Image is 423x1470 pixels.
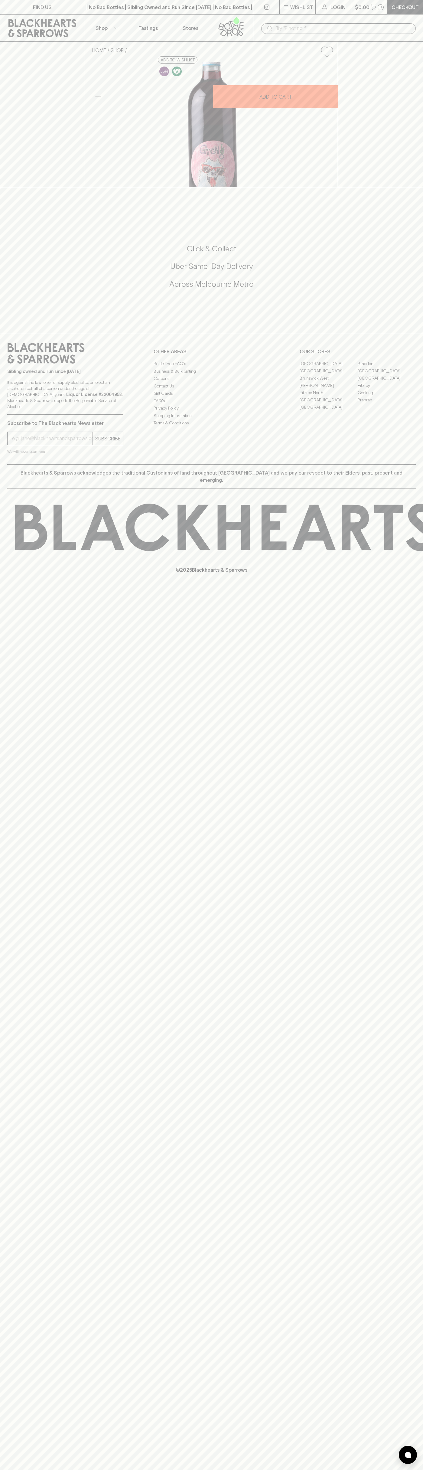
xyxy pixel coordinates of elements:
[66,392,122,397] strong: Liquor License #32064953
[358,396,416,403] a: Prahran
[154,405,270,412] a: Privacy Policy
[358,374,416,382] a: [GEOGRAPHIC_DATA]
[290,4,313,11] p: Wishlist
[183,24,198,32] p: Stores
[300,389,358,396] a: Fitzroy North
[300,382,358,389] a: [PERSON_NAME]
[7,244,416,254] h5: Click & Collect
[300,374,358,382] a: Brunswick West
[154,367,270,375] a: Business & Bulk Gifting
[172,67,182,76] img: Vegan
[154,420,270,427] a: Terms & Conditions
[276,24,411,33] input: Try "Pinot noir"
[154,397,270,404] a: FAQ's
[111,47,124,53] a: SHOP
[87,62,338,187] img: 40010.png
[158,65,171,78] a: Some may call it natural, others minimum intervention, either way, it’s hands off & maybe even a ...
[7,368,123,374] p: Sibling owned and run since [DATE]
[158,56,197,64] button: Add to wishlist
[213,85,338,108] button: ADD TO CART
[405,1452,411,1458] img: bubble-icon
[300,367,358,374] a: [GEOGRAPHIC_DATA]
[7,220,416,321] div: Call to action block
[7,420,123,427] p: Subscribe to The Blackhearts Newsletter
[358,360,416,367] a: Braddon
[379,5,382,9] p: 0
[7,449,123,455] p: We will never spam you
[12,469,411,484] p: Blackhearts & Sparrows acknowledges the traditional Custodians of land throughout [GEOGRAPHIC_DAT...
[330,4,346,11] p: Login
[154,348,270,355] p: OTHER AREAS
[154,412,270,419] a: Shipping Information
[319,44,335,60] button: Add to wishlist
[300,348,416,355] p: OUR STORES
[300,360,358,367] a: [GEOGRAPHIC_DATA]
[127,15,169,41] a: Tastings
[7,261,416,271] h5: Uber Same-Day Delivery
[169,15,212,41] a: Stores
[300,403,358,411] a: [GEOGRAPHIC_DATA]
[154,360,270,367] a: Bottle Drop FAQ's
[259,93,292,100] p: ADD TO CART
[92,47,106,53] a: HOME
[392,4,419,11] p: Checkout
[7,379,123,410] p: It is against the law to sell or supply alcohol to, or to obtain alcohol on behalf of a person un...
[358,382,416,389] a: Fitzroy
[154,375,270,382] a: Careers
[12,434,93,443] input: e.g. jane@blackheartsandsparrows.com.au
[171,65,183,78] a: Made without the use of any animal products.
[358,367,416,374] a: [GEOGRAPHIC_DATA]
[300,396,358,403] a: [GEOGRAPHIC_DATA]
[7,279,416,289] h5: Across Melbourne Metro
[138,24,158,32] p: Tastings
[355,4,369,11] p: $0.00
[95,435,121,442] p: SUBSCRIBE
[33,4,52,11] p: FIND US
[154,382,270,390] a: Contact Us
[96,24,108,32] p: Shop
[93,432,123,445] button: SUBSCRIBE
[159,67,169,76] img: Lo-Fi
[358,389,416,396] a: Geelong
[85,15,127,41] button: Shop
[154,390,270,397] a: Gift Cards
